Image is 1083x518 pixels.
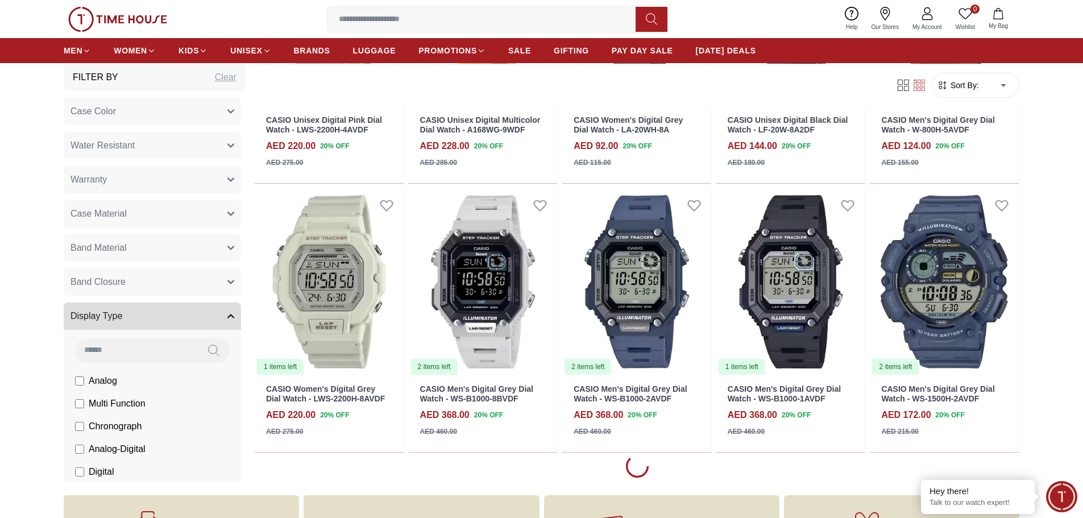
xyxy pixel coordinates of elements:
[716,188,865,376] img: CASIO Men's Digital Grey Dial Watch - WS-B1000-1AVDF
[75,467,84,476] input: Digital
[728,115,848,134] a: CASIO Unisex Digital Black Dial Watch - LF-20W-8A2DF
[865,5,906,34] a: Our Stores
[266,158,303,168] div: AED 275.00
[870,188,1019,376] img: CASIO Men's Digital Grey Dial Watch - WS-1500H-2AVDF
[64,45,82,56] span: MEN
[70,275,126,289] span: Band Closure
[68,7,167,32] img: ...
[179,40,208,61] a: KIDS
[870,188,1019,376] a: CASIO Men's Digital Grey Dial Watch - WS-1500H-2AVDF2 items left
[70,139,135,152] span: Water Resistant
[881,408,931,422] h4: AED 172.00
[508,40,531,61] a: SALE
[320,141,349,151] span: 20 % OFF
[948,80,979,91] span: Sort By:
[930,486,1026,497] div: Hey there!
[179,45,199,56] span: KIDS
[70,309,122,323] span: Display Type
[728,408,777,422] h4: AED 368.00
[474,410,503,420] span: 20 % OFF
[474,141,503,151] span: 20 % OFF
[881,139,931,153] h4: AED 124.00
[881,158,918,168] div: AED 155.00
[628,410,657,420] span: 20 % OFF
[951,23,980,31] span: Wishlist
[565,359,611,375] div: 2 items left
[89,420,142,433] span: Chronograph
[230,40,271,61] a: UNISEX
[420,426,457,437] div: AED 460.00
[420,115,541,134] a: CASIO Unisex Digital Multicolor Dial Watch - A168WG-9WDF
[867,23,903,31] span: Our Stores
[696,40,756,61] a: [DATE] DEALS
[696,45,756,56] span: [DATE] DEALS
[255,188,404,376] a: CASIO Women's Digital Grey Dial Watch - LWS-2200H-8AVDF1 items left
[409,188,558,376] a: CASIO Men's Digital Grey Dial Watch - WS-B1000-8BVDF2 items left
[936,141,965,151] span: 20 % OFF
[574,384,687,403] a: CASIO Men's Digital Grey Dial Watch - WS-B1000-2AVDF
[294,45,330,56] span: BRANDS
[420,384,533,403] a: CASIO Men's Digital Grey Dial Watch - WS-B1000-8BVDF
[70,207,127,221] span: Case Material
[728,426,765,437] div: AED 460.00
[418,40,486,61] a: PROMOTIONS
[64,40,91,61] a: MEN
[1046,481,1077,512] div: Chat Widget
[255,188,404,376] img: CASIO Women's Digital Grey Dial Watch - LWS-2200H-8AVDF
[420,158,457,168] div: AED 285.00
[562,188,711,376] a: CASIO Men's Digital Grey Dial Watch - WS-B1000-2AVDF2 items left
[64,166,241,193] button: Warranty
[716,188,865,376] a: CASIO Men's Digital Grey Dial Watch - WS-B1000-1AVDF1 items left
[574,408,623,422] h4: AED 368.00
[114,45,147,56] span: WOMEN
[64,302,241,330] button: Display Type
[89,442,146,456] span: Analog-Digital
[574,115,683,134] a: CASIO Women's Digital Grey Dial Watch - LA-20WH-8A
[114,40,156,61] a: WOMEN
[266,139,316,153] h4: AED 220.00
[266,384,385,403] a: CASIO Women's Digital Grey Dial Watch - LWS-2200H-8AVDF
[841,23,862,31] span: Help
[728,384,841,403] a: CASIO Men's Digital Grey Dial Watch - WS-B1000-1AVDF
[949,5,982,34] a: 0Wishlist
[89,465,114,479] span: Digital
[353,45,396,56] span: LUGGAGE
[64,200,241,227] button: Case Material
[294,40,330,61] a: BRANDS
[215,71,236,84] div: Clear
[266,115,382,134] a: CASIO Unisex Digital Pink Dial Watch - LWS-2200H-4AVDF
[982,6,1015,32] button: My Bag
[881,115,994,134] a: CASIO Men's Digital Grey Dial Watch - W-800H-5AVDF
[612,40,673,61] a: PAY DAY SALE
[70,173,107,187] span: Warranty
[554,40,589,61] a: GIFTING
[70,241,127,255] span: Band Material
[411,359,458,375] div: 2 items left
[75,422,84,431] input: Chronograph
[353,40,396,61] a: LUGGAGE
[937,80,979,91] button: Sort By:
[73,71,118,84] h3: Filter By
[908,23,947,31] span: My Account
[89,374,117,388] span: Analog
[420,139,470,153] h4: AED 228.00
[574,158,611,168] div: AED 115.00
[75,445,84,454] input: Analog-Digital
[623,141,652,151] span: 20 % OFF
[728,158,765,168] div: AED 180.00
[728,139,777,153] h4: AED 144.00
[75,376,84,386] input: Analog
[320,410,349,420] span: 20 % OFF
[562,188,711,376] img: CASIO Men's Digital Grey Dial Watch - WS-B1000-2AVDF
[418,45,477,56] span: PROMOTIONS
[64,132,241,159] button: Water Resistant
[574,426,611,437] div: AED 460.00
[64,234,241,262] button: Band Material
[839,5,865,34] a: Help
[266,408,316,422] h4: AED 220.00
[936,410,965,420] span: 20 % OFF
[89,397,146,411] span: Multi Function
[508,45,531,56] span: SALE
[881,384,994,403] a: CASIO Men's Digital Grey Dial Watch - WS-1500H-2AVDF
[930,498,1026,508] p: Talk to our watch expert!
